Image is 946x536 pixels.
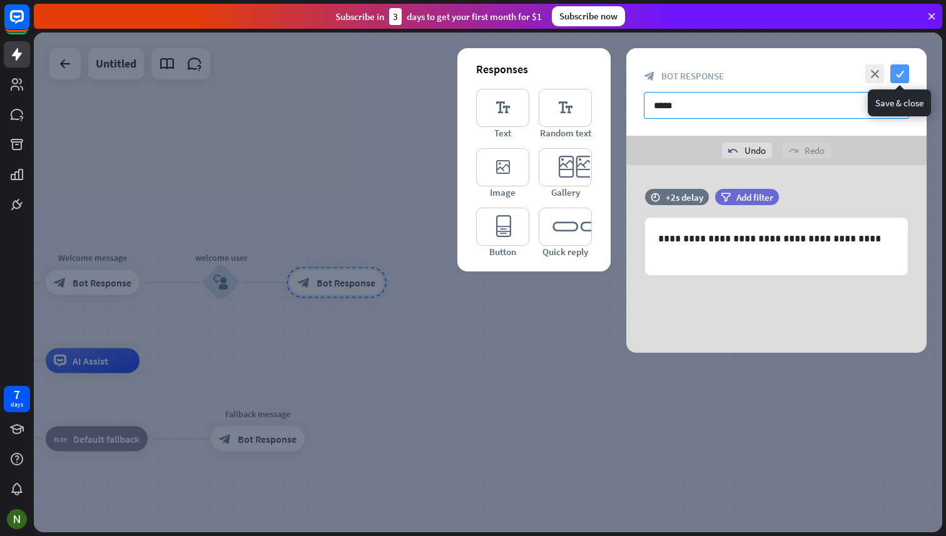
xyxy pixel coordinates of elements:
[552,6,625,26] div: Subscribe now
[661,70,724,82] span: Bot Response
[14,389,20,400] div: 7
[644,71,655,82] i: block_bot_response
[11,400,23,409] div: days
[722,143,772,158] div: Undo
[736,191,773,203] span: Add filter
[10,5,48,43] button: Open LiveChat chat widget
[4,386,30,412] a: 7 days
[788,146,798,156] i: redo
[865,64,884,83] i: close
[389,8,402,25] div: 3
[728,146,738,156] i: undo
[666,191,703,203] div: +2s delay
[890,64,909,83] i: check
[651,193,660,201] i: time
[782,143,831,158] div: Redo
[335,8,542,25] div: Subscribe in days to get your first month for $1
[721,193,731,202] i: filter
